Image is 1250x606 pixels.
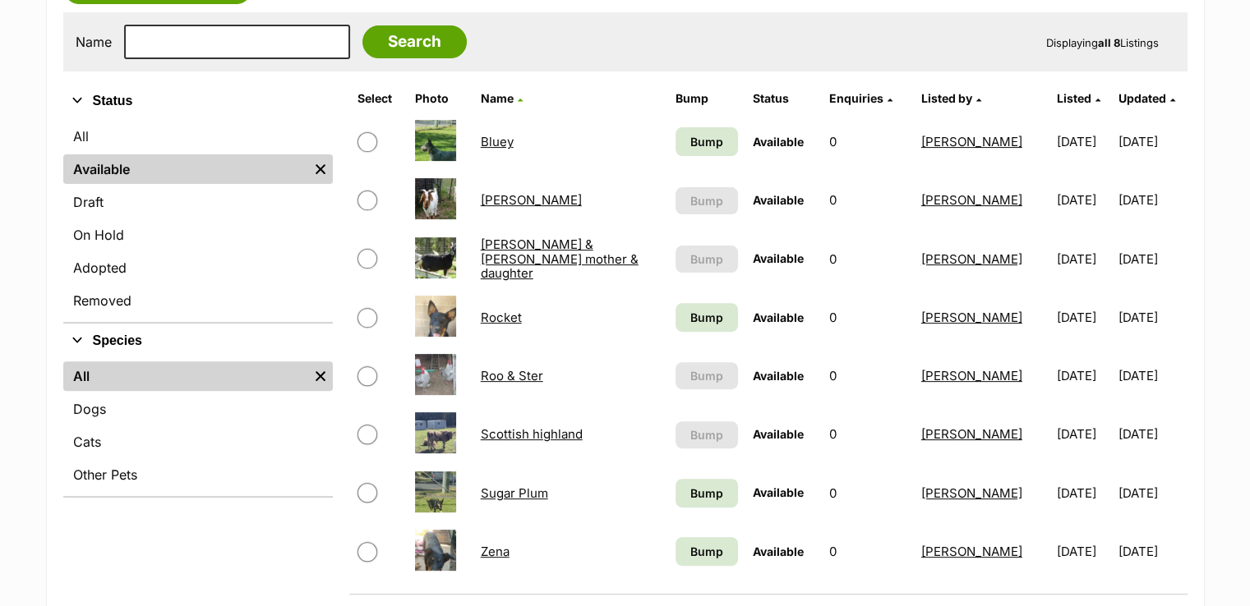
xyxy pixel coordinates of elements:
td: 0 [823,289,912,346]
span: Available [753,251,804,265]
span: Name [481,91,514,105]
td: [DATE] [1050,523,1117,580]
a: All [63,122,333,151]
a: Bluey [481,134,514,149]
a: Listed by [921,91,981,105]
a: All [63,361,308,391]
a: Rocket [481,310,522,325]
a: Bump [676,479,738,507]
span: Bump [690,367,723,384]
a: Roo & Ster [481,368,543,383]
td: 0 [823,231,912,287]
td: [DATE] [1050,172,1117,228]
span: Available [753,369,804,383]
a: [PERSON_NAME] [921,368,1022,383]
th: Photo [408,85,473,112]
button: Species [63,330,333,351]
span: Available [753,427,804,441]
th: Status [746,85,822,112]
a: [PERSON_NAME] & [PERSON_NAME] mother & daughter [481,236,639,281]
td: [DATE] [1050,113,1117,170]
a: On Hold [63,220,333,250]
span: Available [753,485,804,499]
td: [DATE] [1119,347,1185,404]
a: Other Pets [63,460,333,489]
span: Listed by [921,91,972,105]
td: 0 [823,465,912,521]
a: Cats [63,427,333,457]
a: Removed [63,286,333,315]
a: Adopted [63,253,333,282]
span: Available [753,310,804,324]
span: Bump [690,192,723,209]
span: Available [753,135,804,149]
td: [DATE] [1119,523,1185,580]
a: [PERSON_NAME] [921,251,1022,267]
a: [PERSON_NAME] [481,192,582,208]
a: Name [481,91,523,105]
span: Updated [1119,91,1166,105]
td: [DATE] [1119,465,1185,521]
a: Scottish highland [481,426,583,442]
span: Bump [690,484,723,502]
a: Sugar Plum [481,485,548,501]
button: Bump [676,187,738,214]
td: 0 [823,406,912,462]
a: [PERSON_NAME] [921,192,1022,208]
a: Bump [676,303,738,332]
button: Bump [676,362,738,389]
strong: all 8 [1098,36,1120,49]
span: Bump [690,133,723,150]
td: 0 [823,172,912,228]
a: Bump [676,127,738,156]
a: [PERSON_NAME] [921,134,1022,149]
a: Remove filter [308,154,333,184]
td: [DATE] [1050,347,1117,404]
td: [DATE] [1119,231,1185,287]
td: [DATE] [1119,406,1185,462]
td: [DATE] [1119,113,1185,170]
div: Species [63,358,333,496]
a: Zena [481,544,510,559]
span: Displaying Listings [1046,36,1159,49]
span: Available [753,544,804,558]
a: Dogs [63,394,333,424]
span: Bump [690,543,723,560]
span: Listed [1057,91,1091,105]
a: [PERSON_NAME] [921,485,1022,501]
input: Search [362,25,467,58]
span: Bump [690,309,723,326]
td: [DATE] [1050,289,1117,346]
a: Remove filter [308,361,333,391]
a: [PERSON_NAME] [921,310,1022,325]
button: Bump [676,421,738,448]
button: Bump [676,246,738,273]
a: Available [63,154,308,184]
a: [PERSON_NAME] [921,544,1022,559]
td: 0 [823,113,912,170]
td: [DATE] [1119,172,1185,228]
th: Bump [669,85,745,112]
td: 0 [823,347,912,404]
a: Listed [1057,91,1100,105]
button: Status [63,90,333,112]
span: Available [753,193,804,207]
td: [DATE] [1050,465,1117,521]
td: [DATE] [1050,231,1117,287]
span: translation missing: en.admin.listings.index.attributes.enquiries [829,91,883,105]
span: Bump [690,250,723,268]
a: Enquiries [829,91,893,105]
label: Name [76,34,112,49]
span: Bump [690,426,723,443]
td: [DATE] [1050,406,1117,462]
td: 0 [823,523,912,580]
div: Status [63,118,333,322]
th: Select [351,85,407,112]
a: Draft [63,187,333,217]
a: Bump [676,537,738,566]
td: [DATE] [1119,289,1185,346]
a: Updated [1119,91,1175,105]
a: [PERSON_NAME] [921,426,1022,442]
